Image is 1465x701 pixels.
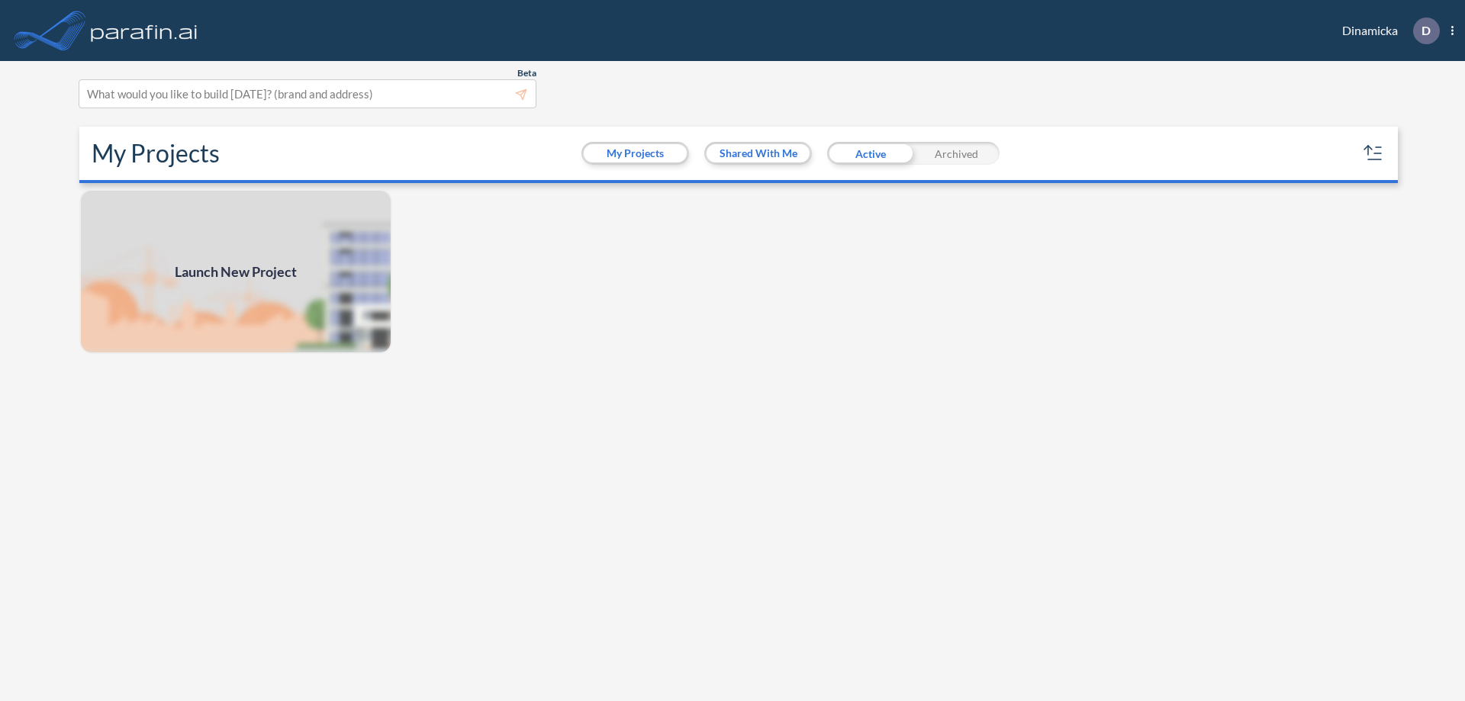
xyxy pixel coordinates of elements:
[79,189,392,354] img: add
[92,139,220,168] h2: My Projects
[88,15,201,46] img: logo
[827,142,913,165] div: Active
[707,144,810,162] button: Shared With Me
[1319,18,1454,44] div: Dinamicka
[1422,24,1431,37] p: D
[913,142,1000,165] div: Archived
[517,67,536,79] span: Beta
[584,144,687,162] button: My Projects
[79,189,392,354] a: Launch New Project
[175,262,297,282] span: Launch New Project
[1361,141,1386,166] button: sort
